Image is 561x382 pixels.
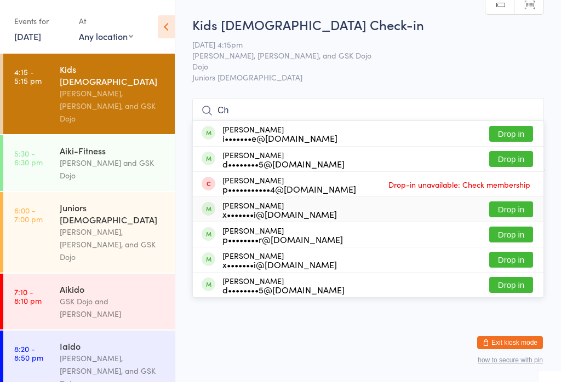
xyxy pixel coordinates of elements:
[3,274,175,329] a: 7:10 -8:10 pmAikidoGSK Dojo and [PERSON_NAME]
[60,295,165,320] div: GSK Dojo and [PERSON_NAME]
[3,135,175,191] a: 5:30 -6:30 pmAiki-Fitness[PERSON_NAME] and GSK Dojo
[489,252,533,268] button: Drop in
[222,260,337,269] div: x•••••••i@[DOMAIN_NAME]
[222,134,337,142] div: i•••••••e@[DOMAIN_NAME]
[222,226,343,244] div: [PERSON_NAME]
[79,30,133,42] div: Any location
[60,225,165,263] div: [PERSON_NAME], [PERSON_NAME], and GSK Dojo
[222,276,345,294] div: [PERSON_NAME]
[192,15,544,33] h2: Kids [DEMOGRAPHIC_DATA] Check-in
[386,176,533,193] span: Drop-in unavailable: Check membership
[222,201,337,218] div: [PERSON_NAME]
[14,287,42,305] time: 7:10 - 8:10 pm
[222,235,343,244] div: p••••••••r@[DOMAIN_NAME]
[222,125,337,142] div: [PERSON_NAME]
[222,251,337,269] div: [PERSON_NAME]
[489,227,533,242] button: Drop in
[79,12,133,30] div: At
[489,201,533,217] button: Drop in
[60,201,165,225] div: Juniors [DEMOGRAPHIC_DATA]
[60,87,165,125] div: [PERSON_NAME], [PERSON_NAME], and GSK Dojo
[60,340,165,352] div: Iaido
[192,61,527,72] span: Dojo
[489,151,533,167] button: Drop in
[60,63,165,87] div: Kids [DEMOGRAPHIC_DATA]
[222,176,356,193] div: [PERSON_NAME]
[60,157,165,182] div: [PERSON_NAME] and GSK Dojo
[192,39,527,50] span: [DATE] 4:15pm
[14,206,43,223] time: 6:00 - 7:00 pm
[489,126,533,142] button: Drop in
[489,277,533,293] button: Drop in
[222,210,337,218] div: x•••••••i@[DOMAIN_NAME]
[3,54,175,134] a: 4:15 -5:15 pmKids [DEMOGRAPHIC_DATA][PERSON_NAME], [PERSON_NAME], and GSK Dojo
[222,159,345,168] div: d••••••••5@[DOMAIN_NAME]
[222,285,345,294] div: d••••••••5@[DOMAIN_NAME]
[60,144,165,157] div: Aiki-Fitness
[60,283,165,295] div: Aikido
[3,192,175,273] a: 6:00 -7:00 pmJuniors [DEMOGRAPHIC_DATA][PERSON_NAME], [PERSON_NAME], and GSK Dojo
[478,356,543,364] button: how to secure with pin
[477,336,543,349] button: Exit kiosk mode
[192,50,527,61] span: [PERSON_NAME], [PERSON_NAME], and GSK Dojo
[14,149,43,166] time: 5:30 - 6:30 pm
[14,12,68,30] div: Events for
[222,151,345,168] div: [PERSON_NAME]
[14,30,41,42] a: [DATE]
[222,184,356,193] div: p•••••••••••4@[DOMAIN_NAME]
[14,344,43,362] time: 8:20 - 8:50 pm
[192,72,544,83] span: Juniors [DEMOGRAPHIC_DATA]
[14,67,42,85] time: 4:15 - 5:15 pm
[192,98,544,123] input: Search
